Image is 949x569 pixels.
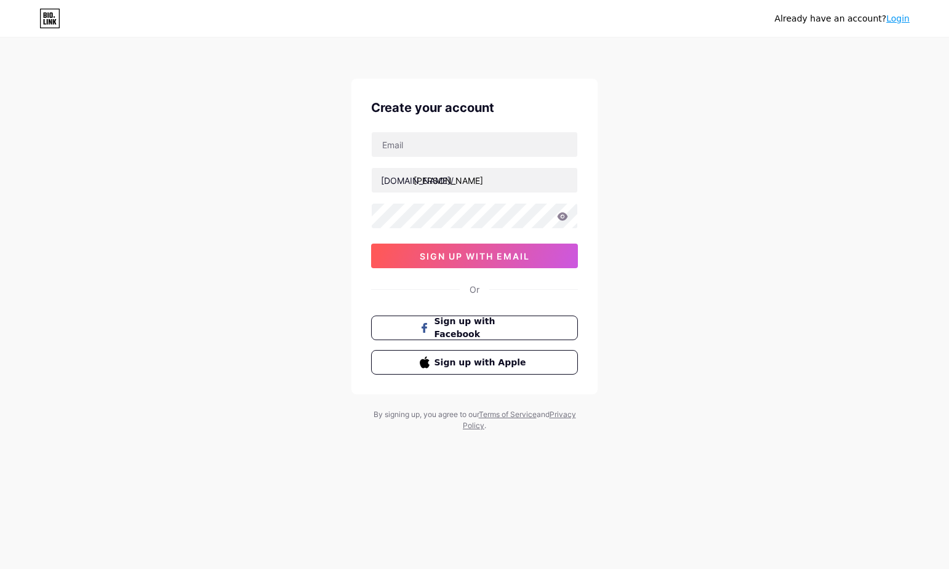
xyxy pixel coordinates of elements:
span: Sign up with Apple [434,356,530,369]
button: Sign up with Apple [371,350,578,375]
a: Terms of Service [479,410,537,419]
input: Email [372,132,577,157]
a: Login [886,14,910,23]
div: Already have an account? [775,12,910,25]
div: [DOMAIN_NAME]/ [381,174,454,187]
span: Sign up with Facebook [434,315,530,341]
button: sign up with email [371,244,578,268]
span: sign up with email [420,251,530,261]
div: By signing up, you agree to our and . [370,409,579,431]
input: username [372,168,577,193]
div: Create your account [371,98,578,117]
button: Sign up with Facebook [371,316,578,340]
div: Or [470,283,479,296]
